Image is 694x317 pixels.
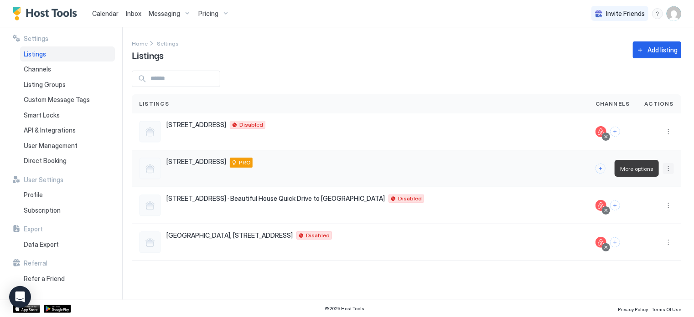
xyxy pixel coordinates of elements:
a: Calendar [92,9,119,18]
span: Direct Booking [24,157,67,165]
button: More options [663,126,674,137]
span: Terms Of Use [652,307,681,312]
span: Listings [139,100,170,108]
a: API & Integrations [20,123,115,138]
a: Data Export [20,237,115,252]
a: Home [132,38,148,48]
span: Pricing [198,10,218,18]
span: Profile [24,191,43,199]
div: Add listing [647,45,678,55]
span: Listing Groups [24,81,66,89]
div: Open Intercom Messenger [9,286,31,308]
span: Listings [24,50,46,58]
span: [STREET_ADDRESS] [166,121,226,129]
button: More options [663,237,674,248]
a: Google Play Store [44,305,71,313]
button: Add listing [633,41,681,58]
span: Listings [132,48,164,61]
span: Actions [645,100,674,108]
span: [STREET_ADDRESS] [166,158,226,166]
a: Channels [20,61,115,77]
span: Export [24,225,43,233]
span: Channels [596,100,630,108]
div: menu [663,163,674,174]
div: User profile [667,6,681,21]
span: © 2025 Host Tools [325,306,364,312]
span: Inbox [126,10,141,17]
span: Channels [24,65,51,73]
button: Connect channels [610,237,620,247]
a: Listings [20,46,115,62]
span: Home [132,40,148,47]
span: Subscription [24,206,61,215]
span: API & Integrations [24,126,76,134]
div: Breadcrumb [132,38,148,48]
a: Subscription [20,203,115,218]
span: Settings [157,40,179,47]
a: Smart Locks [20,107,115,123]
span: Invite Friends [606,10,645,18]
span: Smart Locks [24,111,60,119]
input: Input Field [147,71,220,87]
a: App Store [13,305,40,313]
span: Data Export [24,240,59,249]
button: Connect channels [596,164,606,174]
div: menu [652,8,663,19]
button: Connect channels [610,200,620,210]
button: Connect channels [610,127,620,137]
div: menu [663,200,674,211]
a: User Management [20,138,115,153]
span: Refer a Friend [24,275,65,283]
button: More options [663,163,674,174]
a: Host Tools Logo [13,7,81,20]
a: Listing Groups [20,77,115,92]
a: Inbox [126,9,141,18]
span: User Management [24,142,78,150]
a: Terms Of Use [652,304,681,313]
span: Custom Message Tags [24,96,90,104]
div: Breadcrumb [157,38,179,48]
span: Messaging [149,10,180,18]
span: [GEOGRAPHIC_DATA], [STREET_ADDRESS] [166,231,293,240]
div: menu [663,237,674,248]
span: More options [620,165,653,172]
span: Privacy Policy [618,307,648,312]
a: Settings [157,38,179,48]
a: Direct Booking [20,153,115,169]
span: Settings [24,35,48,43]
button: More options [663,200,674,211]
a: Profile [20,187,115,203]
span: [STREET_ADDRESS] · Beautiful House Quick Drive to [GEOGRAPHIC_DATA] [166,194,385,203]
span: Calendar [92,10,119,17]
span: Referral [24,259,47,267]
a: Privacy Policy [618,304,648,313]
a: Custom Message Tags [20,92,115,107]
span: User Settings [24,176,63,184]
div: menu [663,126,674,137]
a: Refer a Friend [20,271,115,286]
span: PRO [239,158,251,167]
